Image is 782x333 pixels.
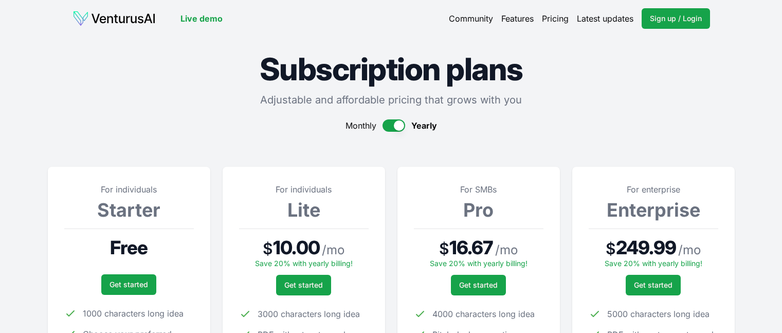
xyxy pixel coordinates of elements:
[101,274,156,295] a: Get started
[432,308,535,320] span: 4000 characters long idea
[606,239,616,258] span: $
[239,200,369,220] h3: Lite
[650,13,702,24] span: Sign up / Login
[589,183,718,196] p: For enterprise
[449,237,494,258] span: 16.67
[239,183,369,196] p: For individuals
[542,12,569,25] a: Pricing
[439,239,449,258] span: $
[83,307,184,320] span: 1000 characters long idea
[345,119,376,132] span: Monthly
[605,259,702,268] span: Save 20% with yearly billing!
[577,12,633,25] a: Latest updates
[642,8,710,29] a: Sign up / Login
[678,242,701,258] span: / mo
[607,308,710,320] span: 5000 characters long idea
[322,242,344,258] span: / mo
[616,237,676,258] span: 249.99
[626,275,681,295] a: Get started
[273,237,320,258] span: 10.00
[180,12,223,25] a: Live demo
[48,54,735,84] h1: Subscription plans
[495,242,518,258] span: / mo
[449,12,493,25] a: Community
[64,200,194,220] h3: Starter
[255,259,353,268] span: Save 20% with yearly billing!
[110,237,148,258] span: Free
[48,93,735,107] p: Adjustable and affordable pricing that grows with you
[64,183,194,196] p: For individuals
[501,12,534,25] a: Features
[276,275,331,295] a: Get started
[414,200,543,220] h3: Pro
[430,259,528,268] span: Save 20% with yearly billing!
[263,239,273,258] span: $
[411,119,437,132] span: Yearly
[589,200,718,220] h3: Enterprise
[258,308,360,320] span: 3000 characters long idea
[72,10,156,27] img: logo
[414,183,543,196] p: For SMBs
[451,275,506,295] a: Get started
